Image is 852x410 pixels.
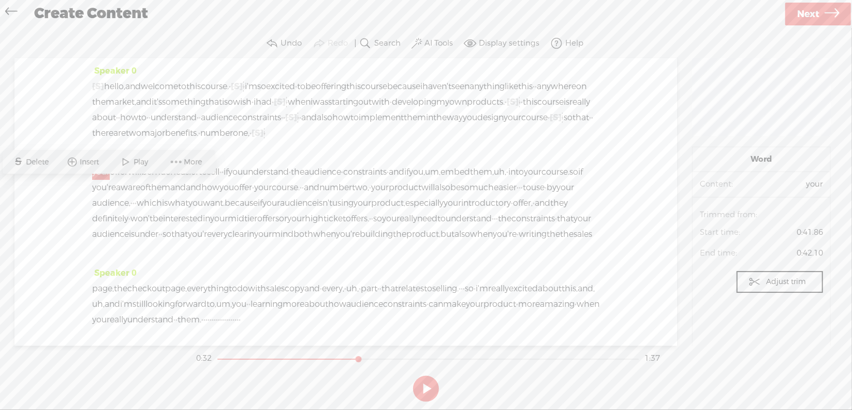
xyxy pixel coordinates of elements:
span: · [494,211,496,227]
span: and [125,79,141,94]
span: your [254,227,272,242]
span: the [560,227,574,242]
span: out [358,94,372,110]
span: with [248,281,266,296]
span: implement [359,110,404,125]
span: my [436,94,449,110]
span: · [297,110,299,125]
span: · [295,79,297,94]
span: number [319,180,352,195]
span: you [463,110,477,125]
span: hello, [104,79,125,94]
span: when [470,227,493,242]
label: Help [566,38,584,49]
span: your [745,179,823,190]
span: do [237,281,248,296]
span: major [141,125,165,141]
span: offers [257,211,279,227]
span: Word [700,154,823,165]
span: the [498,211,511,227]
span: your [254,180,272,195]
span: · [387,164,389,180]
label: AI Tools [425,38,453,49]
span: if [224,164,228,180]
span: also [454,227,470,242]
span: offers. [346,211,369,227]
span: · [390,94,392,110]
span: anything [469,79,505,94]
span: page, [92,281,114,296]
span: using [332,195,354,211]
span: · [283,110,285,125]
button: Help [549,33,589,54]
span: · [517,180,519,195]
span: how [201,180,219,195]
span: offering [316,79,346,94]
span: you [219,180,234,195]
span: on [576,79,586,94]
span: course [537,94,564,110]
span: every, [322,281,344,296]
span: developing [392,94,436,110]
span: · [263,125,266,141]
button: Search [358,33,406,54]
span: · [133,195,135,211]
span: but [440,227,454,242]
span: or [279,211,287,227]
label: Search [375,38,401,49]
span: aware [116,180,140,195]
span: like [505,79,518,94]
span: · [198,125,200,141]
span: introductory [461,195,511,211]
span: um, [425,164,440,180]
span: be [450,180,461,195]
label: Redo [328,38,348,49]
span: i [420,79,422,94]
span: will [421,180,435,195]
span: sales [266,281,285,296]
span: · [222,164,224,180]
span: because [387,79,420,94]
span: course. [541,164,569,180]
span: page, [165,281,187,296]
span: your [262,195,280,211]
span: · [281,110,283,125]
span: haven't [422,79,451,94]
span: · [299,110,301,125]
span: More [184,157,204,167]
button: Display settings [462,33,545,54]
span: interested [163,211,203,227]
span: use [531,180,545,195]
span: · [369,180,371,195]
span: starting [328,94,358,110]
span: · [492,211,494,227]
div: Create Content [27,1,784,27]
span: · [229,79,231,94]
span: [S] [550,112,562,123]
span: was [313,94,328,110]
span: · [116,110,118,125]
span: · [149,110,151,125]
span: tier [244,211,257,227]
span: [S] [285,112,297,123]
span: them [404,110,426,125]
span: · [302,180,304,195]
span: and [535,195,550,211]
span: so [461,180,469,195]
span: · [219,164,222,180]
span: · [505,94,507,110]
span: anywhere [537,79,576,94]
span: constraints [343,164,387,180]
span: · [344,281,346,296]
span: · [521,180,523,195]
span: you [188,195,203,211]
span: want. [203,195,225,211]
span: the [291,164,304,180]
span: · [289,164,291,180]
span: · [555,211,557,227]
span: · [533,195,535,211]
span: definitely [92,211,128,227]
span: how [332,110,350,125]
span: · [589,110,591,125]
span: understand [243,164,289,180]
